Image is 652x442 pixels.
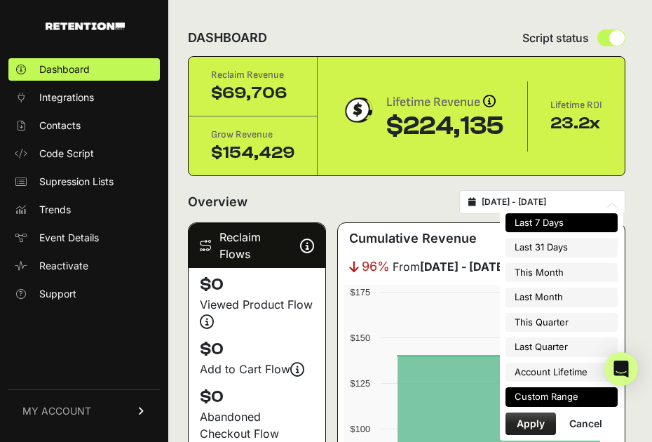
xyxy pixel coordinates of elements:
div: $69,706 [211,82,294,105]
text: $125 [351,378,370,389]
a: Integrations [8,86,160,109]
li: Custom Range [505,387,618,407]
text: $100 [351,424,370,434]
span: Trends [39,203,71,217]
span: Dashboard [39,62,90,76]
li: Last Quarter [505,337,618,357]
div: $154,429 [211,142,294,164]
h4: $0 [200,274,314,296]
h2: DASHBOARD [188,28,267,48]
h4: $0 [200,338,314,361]
h4: $0 [200,386,314,408]
span: 96% [362,257,390,276]
h3: Cumulative Revenue [349,229,477,248]
span: From [393,258,508,275]
div: $224,135 [386,112,504,140]
li: Last Month [505,288,618,307]
li: This Quarter [505,313,618,333]
div: Viewed Product Flow [200,296,314,330]
a: Trends [8,199,160,221]
span: Script status [522,29,589,46]
div: Reclaim Revenue [211,68,294,82]
span: Event Details [39,231,99,245]
button: Apply [505,413,556,435]
a: Contacts [8,114,160,137]
li: Last 31 Days [505,238,618,257]
span: Reactivate [39,259,88,273]
div: Add to Cart Flow [200,361,314,377]
li: Account Lifetime [505,363,618,382]
button: Cancel [558,413,613,435]
span: Support [39,287,76,301]
li: This Month [505,263,618,283]
a: MY ACCOUNT [8,389,160,432]
a: Reactivate [8,255,160,277]
span: Contacts [39,119,81,133]
div: 23.2x [550,112,602,135]
span: MY ACCOUNT [22,404,91,418]
text: $150 [351,333,370,343]
a: Support [8,283,160,305]
div: Open Intercom Messenger [604,352,638,386]
strong: [DATE] - [DATE] [420,260,508,274]
span: Code Script [39,147,94,161]
img: dollar-coin-05c43ed7efb7bc0c12610022525b4bbbb207c7efeef5aecc26f025e68dcafac9.png [340,93,375,128]
text: $175 [351,287,370,297]
div: Lifetime ROI [550,98,602,112]
a: Event Details [8,227,160,249]
div: Grow Revenue [211,128,294,142]
span: Integrations [39,91,94,105]
a: Dashboard [8,58,160,81]
i: Events are firing, and revenue is coming soon! Reclaim revenue is updated nightly. [200,321,214,322]
a: Code Script [8,142,160,165]
a: Supression Lists [8,170,160,193]
img: Retention.com [46,22,125,30]
span: Supression Lists [39,175,114,189]
div: Lifetime Revenue [386,93,504,112]
h2: Overview [188,192,247,212]
div: Reclaim Flows [189,223,325,268]
li: Last 7 Days [505,213,618,233]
